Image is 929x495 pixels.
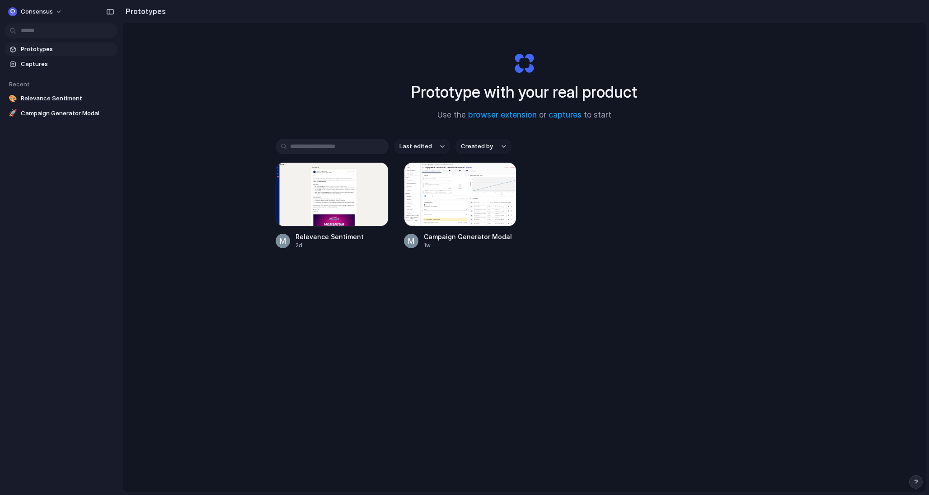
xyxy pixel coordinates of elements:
[437,109,611,121] span: Use the or to start
[5,107,117,120] a: 🚀Campaign Generator Modal
[296,241,389,250] div: 2d
[5,42,117,56] a: Prototypes
[404,162,517,250] a: Campaign Generator ModalCampaign Generator Modal1w
[411,80,637,104] h1: Prototype with your real product
[394,139,450,154] button: Last edited
[424,241,517,250] div: 1w
[8,109,17,118] div: 🚀
[9,80,30,88] span: Recent
[21,7,53,16] span: Consensus
[5,57,117,71] a: Captures
[455,139,511,154] button: Created by
[424,232,517,241] span: Campaign Generator Modal
[276,162,389,250] a: Relevance SentimentRelevance Sentiment2d
[399,142,432,151] span: Last edited
[461,142,493,151] span: Created by
[468,110,537,119] a: browser extension
[5,5,67,19] button: Consensus
[296,232,389,241] span: Relevance Sentiment
[21,60,114,69] span: Captures
[5,92,117,105] a: 🎨Relevance Sentiment
[549,110,582,119] a: captures
[21,109,114,118] span: Campaign Generator Modal
[8,94,17,103] div: 🎨
[122,6,166,17] h2: Prototypes
[21,94,114,103] span: Relevance Sentiment
[21,45,114,54] span: Prototypes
